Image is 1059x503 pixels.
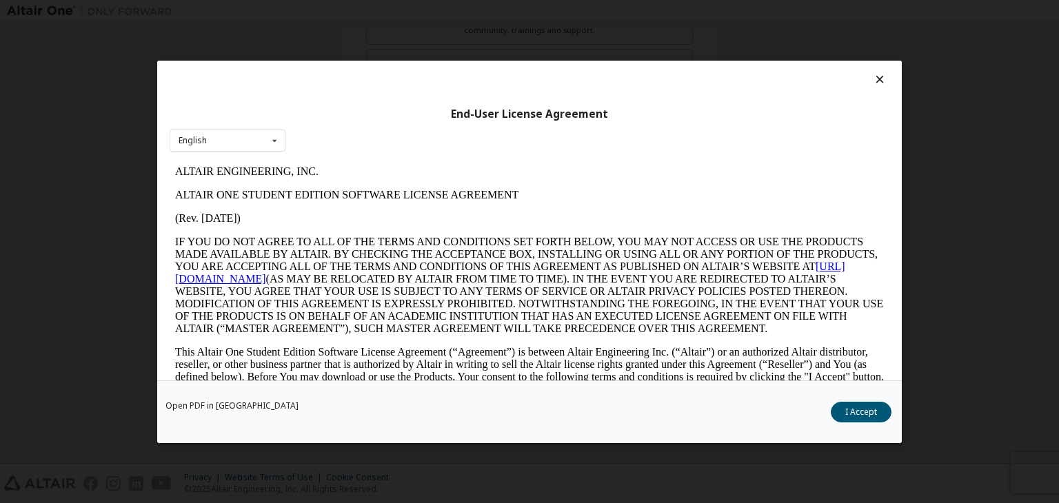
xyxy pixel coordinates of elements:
[6,76,714,175] p: IF YOU DO NOT AGREE TO ALL OF THE TERMS AND CONDITIONS SET FORTH BELOW, YOU MAY NOT ACCESS OR USE...
[170,107,889,121] div: End-User License Agreement
[179,136,207,145] div: English
[6,52,714,65] p: (Rev. [DATE])
[165,402,299,410] a: Open PDF in [GEOGRAPHIC_DATA]
[6,6,714,18] p: ALTAIR ENGINEERING, INC.
[6,186,714,236] p: This Altair One Student Edition Software License Agreement (“Agreement”) is between Altair Engine...
[6,29,714,41] p: ALTAIR ONE STUDENT EDITION SOFTWARE LICENSE AGREEMENT
[831,402,891,422] button: I Accept
[6,101,676,125] a: [URL][DOMAIN_NAME]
